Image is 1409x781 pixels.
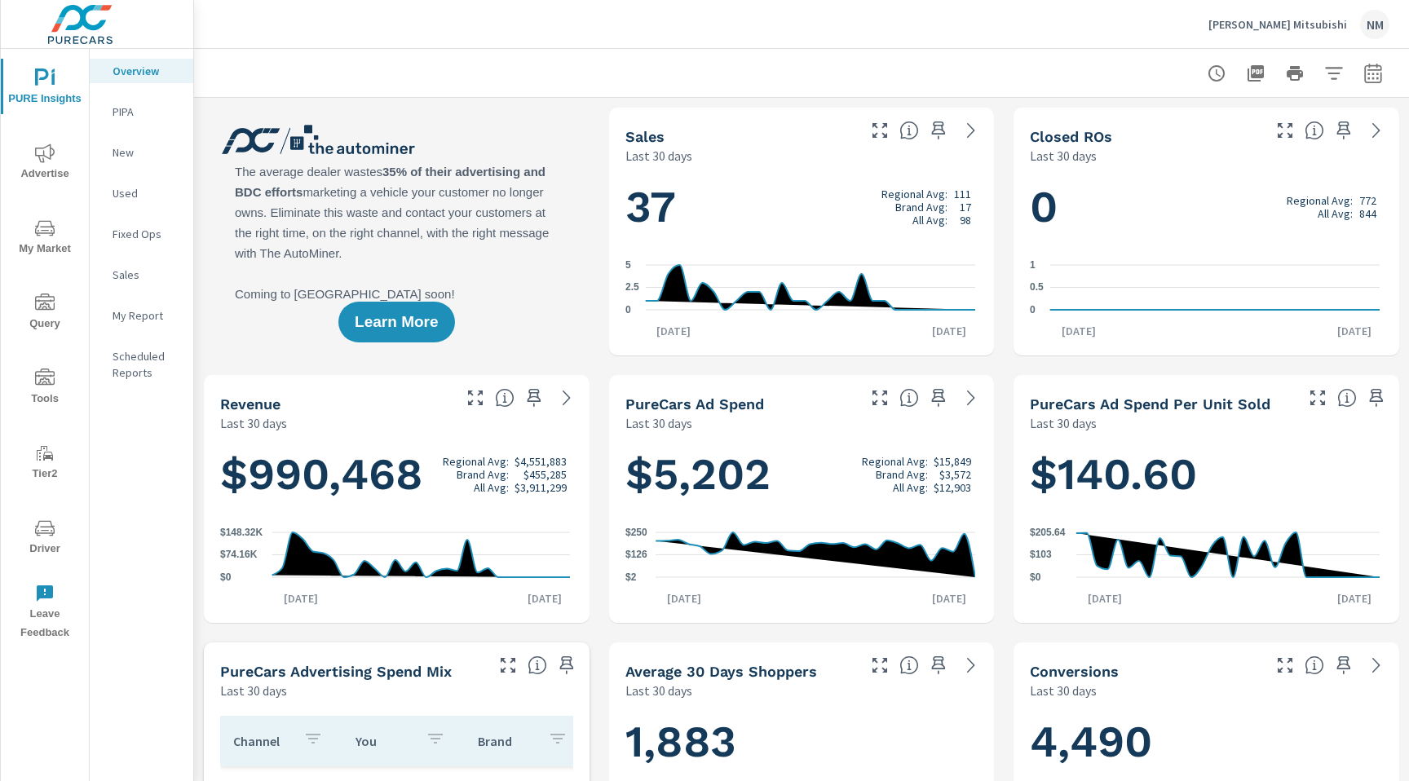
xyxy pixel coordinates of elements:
button: Make Fullscreen [462,385,488,411]
p: $3,572 [939,468,971,481]
p: Last 30 days [625,146,692,165]
p: $455,285 [523,468,567,481]
p: [PERSON_NAME] Mitsubishi [1208,17,1347,32]
p: New [113,144,180,161]
h1: 1,883 [625,714,978,770]
text: 0 [1030,304,1036,315]
p: [DATE] [645,323,702,339]
p: Overview [113,63,180,79]
p: Used [113,185,180,201]
p: 111 [954,188,971,201]
p: 98 [960,214,971,227]
p: Brand Avg: [876,468,928,481]
span: This table looks at how you compare to the amount of budget you spend per channel as opposed to y... [528,655,547,675]
p: Regional Avg: [862,455,928,468]
span: Number of Repair Orders Closed by the selected dealership group over the selected time range. [So... [1305,121,1324,140]
p: Brand Avg: [895,201,947,214]
a: See more details in report [958,652,984,678]
span: Tier2 [6,443,84,483]
span: Save this to your personalized report [1363,385,1389,411]
p: [DATE] [272,590,329,607]
p: All Avg: [474,481,509,494]
p: You [356,733,413,749]
span: Save this to your personalized report [925,385,952,411]
span: Save this to your personalized report [1331,652,1357,678]
p: Brand [478,733,535,749]
a: See more details in report [554,385,580,411]
span: Save this to your personalized report [925,117,952,143]
text: $126 [625,549,647,560]
div: Fixed Ops [90,222,193,246]
h1: 0 [1030,179,1383,235]
a: See more details in report [1363,117,1389,143]
text: $205.64 [1030,527,1066,538]
button: Make Fullscreen [867,117,893,143]
text: 2.5 [625,282,639,293]
span: A rolling 30 day total of daily Shoppers on the dealership website, averaged over the selected da... [899,655,919,675]
text: $0 [220,571,232,583]
h1: $990,468 [220,447,573,502]
span: Save this to your personalized report [1331,117,1357,143]
p: [DATE] [1076,590,1133,607]
h5: Conversions [1030,663,1119,680]
p: [DATE] [921,323,978,339]
p: $3,911,299 [515,481,567,494]
h5: Closed ROs [1030,128,1112,145]
span: Learn More [355,315,438,329]
span: PURE Insights [6,68,84,108]
span: Tools [6,368,84,408]
p: All Avg: [912,214,947,227]
div: Sales [90,263,193,287]
div: My Report [90,303,193,328]
p: Scheduled Reports [113,348,180,381]
p: $15,849 [934,455,971,468]
button: Make Fullscreen [495,652,521,678]
p: Fixed Ops [113,226,180,242]
p: [DATE] [1326,590,1383,607]
p: Regional Avg: [881,188,947,201]
div: NM [1360,10,1389,39]
text: $74.16K [220,549,258,561]
p: 17 [960,201,971,214]
h5: Sales [625,128,665,145]
span: The number of dealer-specified goals completed by a visitor. [Source: This data is provided by th... [1305,655,1324,675]
p: Regional Avg: [443,455,509,468]
p: All Avg: [893,481,928,494]
p: Last 30 days [220,413,287,433]
text: 0 [625,304,631,315]
button: Learn More [338,302,454,342]
text: $148.32K [220,527,263,538]
text: $2 [625,571,637,583]
div: PIPA [90,99,193,124]
span: Average cost of advertising per each vehicle sold at the dealer over the selected date range. The... [1337,388,1357,408]
span: Total sales revenue over the selected date range. [Source: This data is sourced from the dealer’s... [495,388,515,408]
span: Total cost of media for all PureCars channels for the selected dealership group over the selected... [899,388,919,408]
h5: PureCars Advertising Spend Mix [220,663,452,680]
p: Last 30 days [1030,146,1097,165]
h1: $5,202 [625,447,978,502]
button: Make Fullscreen [867,652,893,678]
text: 5 [625,259,631,271]
span: Save this to your personalized report [521,385,547,411]
div: New [90,140,193,165]
button: Make Fullscreen [1272,117,1298,143]
p: Regional Avg: [1287,194,1353,207]
span: Save this to your personalized report [925,652,952,678]
text: $103 [1030,549,1052,560]
span: Query [6,293,84,333]
p: All Avg: [1318,207,1353,220]
p: Last 30 days [1030,413,1097,433]
button: Make Fullscreen [1272,652,1298,678]
a: See more details in report [1363,652,1389,678]
span: Advertise [6,143,84,183]
p: [DATE] [656,590,713,607]
p: [DATE] [1326,323,1383,339]
h1: $140.60 [1030,447,1383,502]
h1: 37 [625,179,978,235]
span: My Market [6,218,84,258]
p: Last 30 days [625,413,692,433]
button: Make Fullscreen [867,385,893,411]
a: See more details in report [958,117,984,143]
button: Make Fullscreen [1305,385,1331,411]
p: PIPA [113,104,180,120]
